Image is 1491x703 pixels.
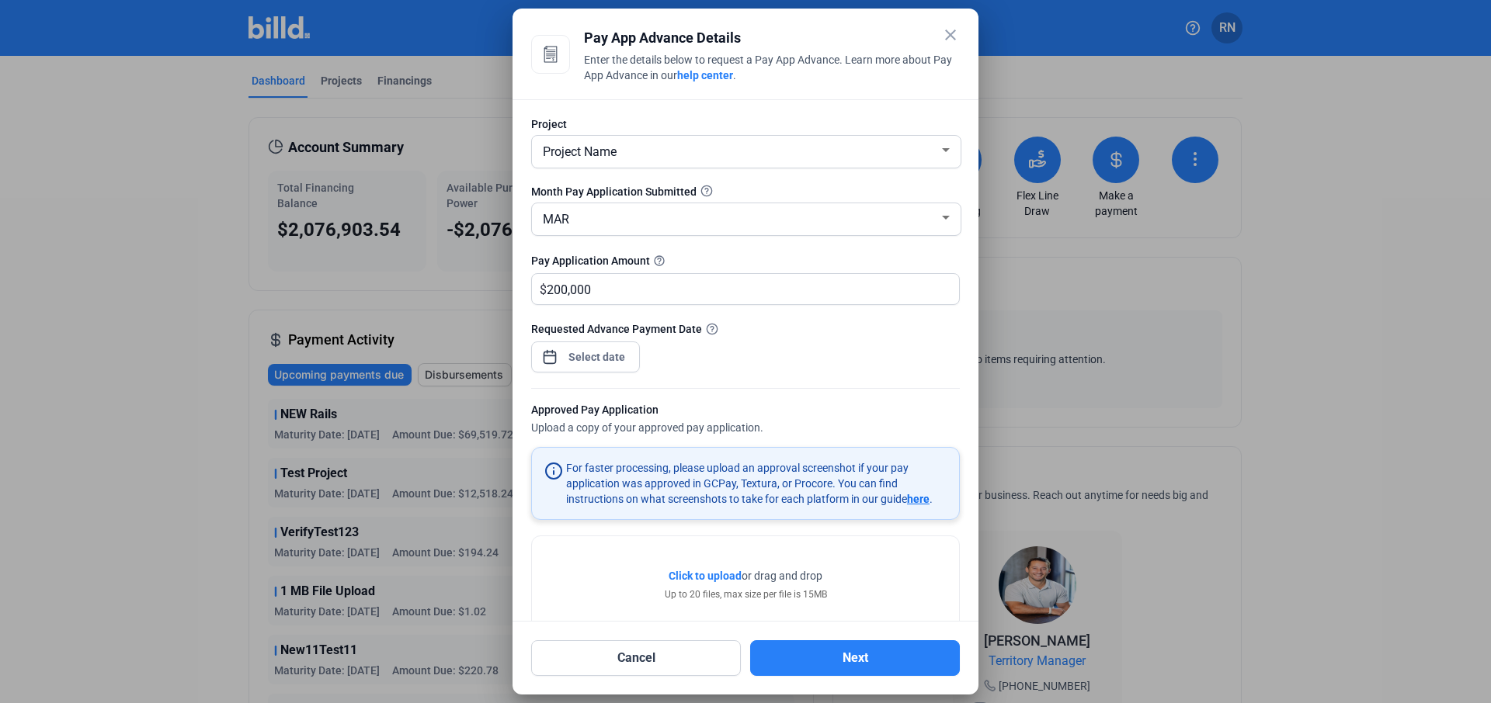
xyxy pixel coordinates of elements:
mat-icon: help_outline [650,251,669,270]
div: For faster processing, please upload an approval screenshot if your pay application was approved ... [566,460,947,507]
span: . [733,69,736,81]
div: Project [531,116,960,132]
div: Enter the details below to request a Pay App Advance. Learn more about Pay App Advance in our [584,52,960,86]
button: Open calendar [542,341,558,357]
span: here [907,493,930,505]
div: Month Pay Application Submitted [531,184,960,199]
div: Upload a copy of your approved pay application. [531,402,960,438]
span: $ [532,274,547,300]
span: or drag and drop [742,568,822,584]
span: Project Name [543,144,617,159]
input: 0.00 [547,274,941,304]
div: Pay App Advance Details [584,27,960,49]
span: Click to upload [669,570,742,582]
div: Approved Pay Application [531,402,960,421]
input: Select date [564,348,631,366]
mat-icon: close [941,26,960,44]
button: Cancel [531,640,741,676]
a: help center [677,69,733,81]
span: MAR [543,212,569,227]
div: Pay Application Amount [531,251,960,270]
button: Next [750,640,960,676]
div: Up to 20 files, max size per file is 15MB [665,587,827,601]
div: Requested Advance Payment Date [531,320,960,337]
